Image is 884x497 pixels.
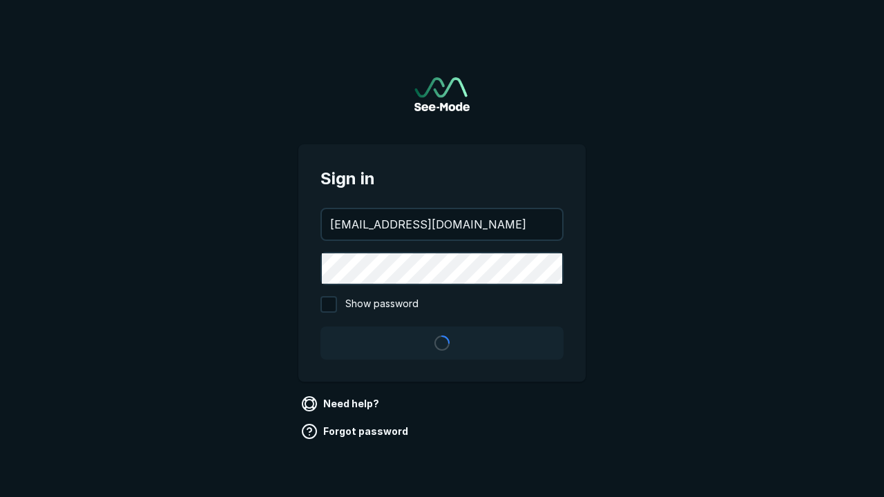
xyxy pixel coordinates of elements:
input: your@email.com [322,209,562,240]
a: Need help? [298,393,385,415]
a: Go to sign in [414,77,470,111]
span: Show password [345,296,419,313]
img: See-Mode Logo [414,77,470,111]
span: Sign in [320,166,564,191]
a: Forgot password [298,420,414,442]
